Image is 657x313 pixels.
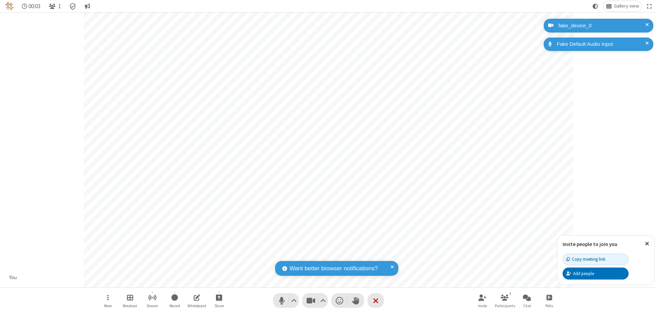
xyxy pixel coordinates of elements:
[28,3,40,10] span: 00:03
[331,293,348,308] button: Send a reaction
[5,2,14,10] img: QA Selenium DO NOT DELETE OR CHANGE
[19,1,43,11] div: Timer
[58,3,61,10] span: 1
[368,293,384,308] button: End or leave meeting
[82,1,93,11] button: Conversation
[319,293,328,308] button: Video setting
[164,291,185,310] button: Start recording
[289,293,299,308] button: Audio settings
[554,40,648,48] div: Fake Default Audio Input
[215,304,224,308] span: Share
[98,291,118,310] button: Open menu
[472,291,493,310] button: Invite participants (⌘+Shift+I)
[614,3,639,9] span: Gallery view
[348,293,364,308] button: Raise hand
[120,291,140,310] button: Manage Breakout Rooms
[123,304,137,308] span: Breakout
[545,304,553,308] span: Polls
[478,304,487,308] span: Invite
[539,291,559,310] button: Open poll
[563,268,629,279] button: Add people
[590,1,601,11] button: Using system theme
[495,304,515,308] span: Participants
[517,291,537,310] button: Open chat
[494,291,515,310] button: Open participant list
[556,22,648,30] div: fake_device_0
[289,264,378,273] span: Want better browser notifications?
[563,241,617,247] label: Invite people to join you
[563,254,629,265] button: Copy meeting link
[7,274,20,282] div: You
[209,291,229,310] button: Start sharing
[523,304,531,308] span: Chat
[188,304,206,308] span: Whiteboard
[644,1,655,11] button: Fullscreen
[142,291,163,310] button: Start streaming
[46,1,64,11] button: Open participant list
[66,1,79,11] div: Meeting details Encryption enabled
[146,304,158,308] span: Stream
[302,293,328,308] button: Stop video (⌘+Shift+V)
[640,235,654,252] button: Close popover
[507,290,513,297] div: 1
[273,293,299,308] button: Mute (⌘+Shift+A)
[104,304,112,308] span: More
[169,304,180,308] span: Record
[603,1,642,11] button: Change layout
[186,291,207,310] button: Open shared whiteboard
[566,256,605,262] div: Copy meeting link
